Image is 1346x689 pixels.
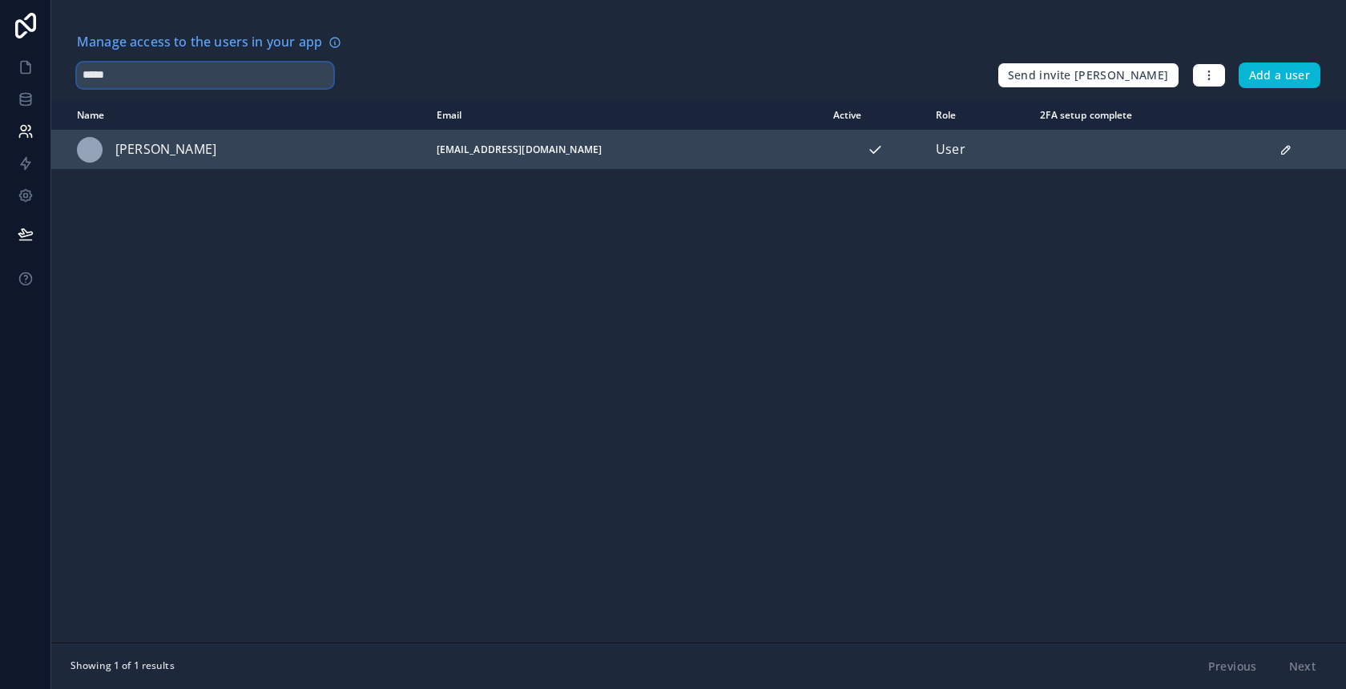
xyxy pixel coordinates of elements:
div: scrollable content [51,101,1346,643]
span: [PERSON_NAME] [115,139,216,160]
span: Manage access to the users in your app [77,32,322,53]
th: Role [926,101,1030,131]
button: Send invite [PERSON_NAME] [997,62,1179,88]
th: Name [51,101,427,131]
td: [EMAIL_ADDRESS][DOMAIN_NAME] [427,130,824,169]
th: Active [824,101,926,131]
button: Add a user [1239,62,1321,88]
th: Email [427,101,824,131]
th: 2FA setup complete [1030,101,1270,131]
span: Showing 1 of 1 results [71,659,175,672]
span: User [936,139,965,160]
a: Manage access to the users in your app [77,32,341,53]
